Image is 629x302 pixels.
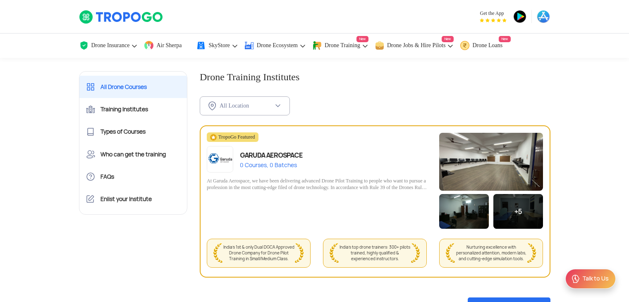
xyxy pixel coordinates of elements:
img: IMG_0628.jpeg [439,133,543,191]
img: TropoGo Logo [79,10,164,24]
img: wreath_left.png [213,243,222,263]
span: New [356,36,368,42]
img: wreath_left.png [330,243,339,263]
img: wreath_left.png [446,243,455,263]
h1: Drone Training Institutes [200,71,550,83]
span: India's 1st & only Dual DGCA Approved Drone Company for Drone Pilot Training in Small/Medium Class. [222,244,295,262]
a: Training Institutes [79,98,187,120]
a: FAQs [79,165,187,188]
span: Air Sherpa [156,42,182,49]
img: ic_chevron_down.svg [275,103,281,109]
div: Talk to Us [582,275,609,283]
a: SkyStore [196,34,238,58]
a: Drone LoansNew [460,34,511,58]
span: New [499,36,511,42]
span: Drone Ecosystem [257,42,298,49]
img: wreath_right.png [527,243,536,263]
img: App Raking [480,18,507,22]
span: Drone Loans [472,42,502,49]
a: Drone Ecosystem [244,34,306,58]
span: SkyStore [208,42,230,49]
div: GARUDA AEROSPACE [240,149,303,161]
span: Drone Training [325,42,360,49]
div: 0 Courses, 0 Batches [240,161,303,169]
a: Air Sherpa [144,34,190,58]
img: ic_location_inActive.svg [208,101,216,110]
img: featuredStar.svg [210,134,217,141]
span: Drone Jobs & Hire Pilots [387,42,446,49]
img: wreath_right.png [295,243,304,263]
img: wreath_right.png [411,243,420,263]
a: Drone Jobs & Hire PilotsNew [375,34,454,58]
div: TropoGo Featured [207,132,258,142]
a: Who can get the training [79,143,187,165]
button: All Location [200,96,290,115]
a: Enlist your Institute [79,188,187,210]
span: Drone Insurance [91,42,130,49]
a: Drone Insurance [79,34,138,58]
div: All Location [220,102,273,110]
a: All Drone Courses [79,76,187,98]
span: New [442,36,454,42]
img: C47A5772.jpeg [439,194,489,229]
span: Nurturing excellence with personalized attention, modern labs, and cutting-edge simulation tools. [455,244,527,262]
img: ic_playstore.png [513,10,526,23]
img: ic_appstore.png [537,10,550,23]
div: At Garuda Aerospace, we have been delivering advanced Drone Pilot Training to people who want to ... [207,177,427,192]
img: app-logo [207,146,233,173]
span: India's top drone trainers: 300+ pilots trained, highly qualified & experienced instructors. [339,244,411,262]
span: Get the App [480,10,507,17]
a: Drone TrainingNew [312,34,368,58]
img: ic_Support.svg [571,274,581,284]
a: Types of Courses [79,120,187,143]
a: TropoGo Featuredapp-logoGARUDA AEROSPACE0 Courses, 0 BatchesAt Garuda Aerospace, we have been del... [201,133,550,268]
div: +5 [493,194,543,229]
